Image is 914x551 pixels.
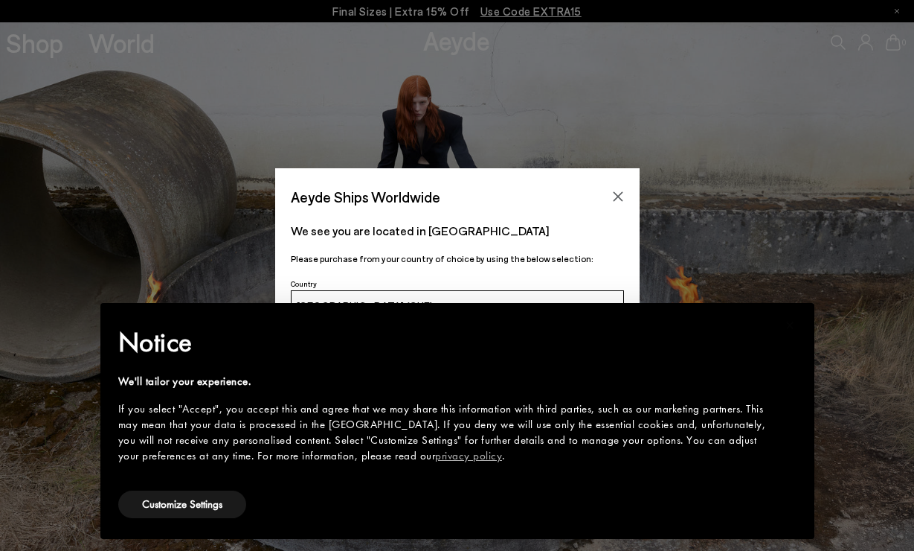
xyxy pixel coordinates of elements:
span: × [785,313,795,337]
p: Please purchase from your country of choice by using the below selection: [291,252,624,266]
h2: Notice [118,323,773,362]
div: If you select "Accept", you accept this and agree that we may share this information with third p... [118,401,773,464]
button: Close [607,185,629,208]
button: Customize Settings [118,491,246,518]
button: Close this notice [773,308,808,343]
a: privacy policy [435,448,502,463]
span: Country [291,279,317,288]
p: We see you are located in [GEOGRAPHIC_DATA] [291,222,624,240]
div: We'll tailor your experience. [118,374,773,389]
span: Aeyde Ships Worldwide [291,184,440,210]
